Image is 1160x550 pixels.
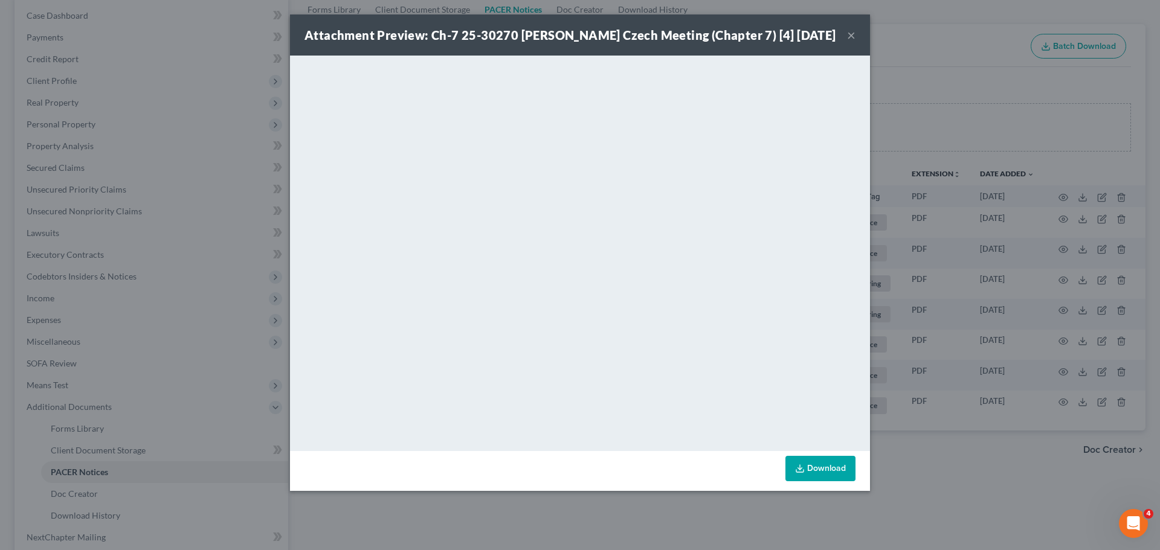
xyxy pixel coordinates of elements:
iframe: <object ng-attr-data='[URL][DOMAIN_NAME]' type='application/pdf' width='100%' height='650px'></ob... [290,56,870,448]
strong: Attachment Preview: Ch-7 25-30270 [PERSON_NAME] Czech Meeting (Chapter 7) [4] [DATE] [304,28,836,42]
a: Download [785,456,855,481]
iframe: Intercom live chat [1119,509,1148,538]
button: × [847,28,855,42]
span: 4 [1144,509,1153,519]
